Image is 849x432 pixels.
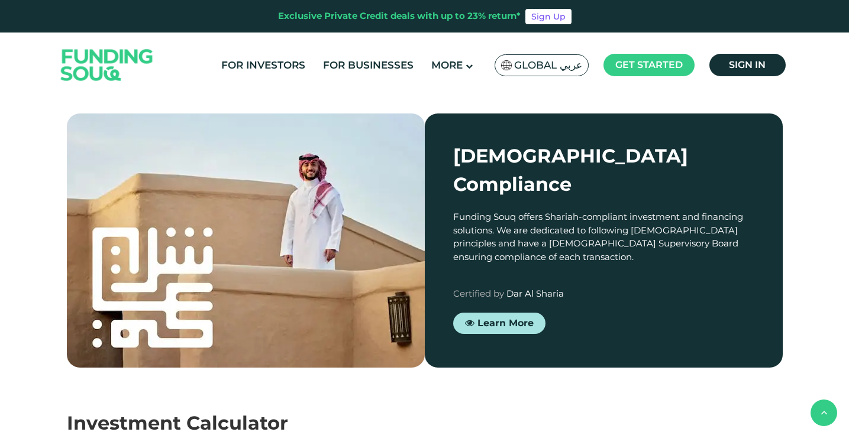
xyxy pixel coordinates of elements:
img: shariah-img [67,113,425,368]
span: More [431,59,463,71]
button: back [811,399,837,426]
div: Funding Souq offers Shariah-compliant investment and financing solutions. We are dedicated to fol... [453,210,754,264]
span: Global عربي [514,59,582,72]
a: For Businesses [320,56,417,75]
span: Certified by [453,288,504,299]
a: Learn More [453,313,545,334]
a: Sign in [709,54,786,76]
span: Get started [615,59,683,70]
div: Exclusive Private Credit deals with up to 23% return* [278,9,521,23]
a: For Investors [218,56,308,75]
img: Logo [49,35,165,95]
span: Dar Al Sharia [506,288,564,299]
span: Learn More [477,317,534,329]
a: Sign Up [525,9,572,24]
div: [DEMOGRAPHIC_DATA] Compliance [453,142,754,199]
img: SA Flag [501,60,512,70]
span: Sign in [729,59,766,70]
